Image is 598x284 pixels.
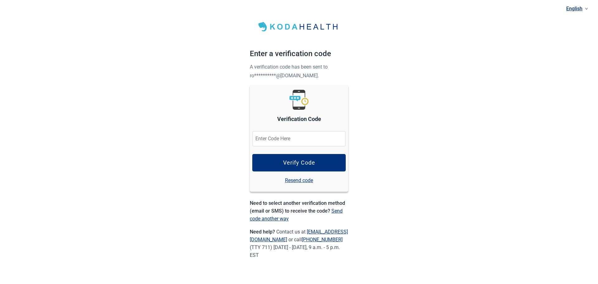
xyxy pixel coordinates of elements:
img: Koda Health [255,20,343,34]
a: [PHONE_NUMBER] [302,237,343,243]
span: Need help? [250,229,276,235]
button: Verify Code [252,154,346,171]
main: Main content [250,7,348,272]
span: down [585,7,588,10]
a: Resend code [285,176,313,184]
label: Verification Code [277,115,321,123]
h1: Enter a verification code [250,48,348,62]
a: Current language: English [564,3,591,14]
span: [DATE] - [DATE], 9 a.m. - 5 p.m. EST [250,244,340,258]
div: Verify Code [283,160,315,166]
span: Need to select another verification method (email or SMS) to receive the code? [250,200,345,214]
a: [EMAIL_ADDRESS][DOMAIN_NAME] [250,229,348,243]
span: A verification code has been sent to ro**********@[DOMAIN_NAME]. [250,64,328,79]
span: Contact us at [250,229,348,243]
input: Enter Code Here [252,131,346,147]
span: or call (TTY 711) [250,237,343,250]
